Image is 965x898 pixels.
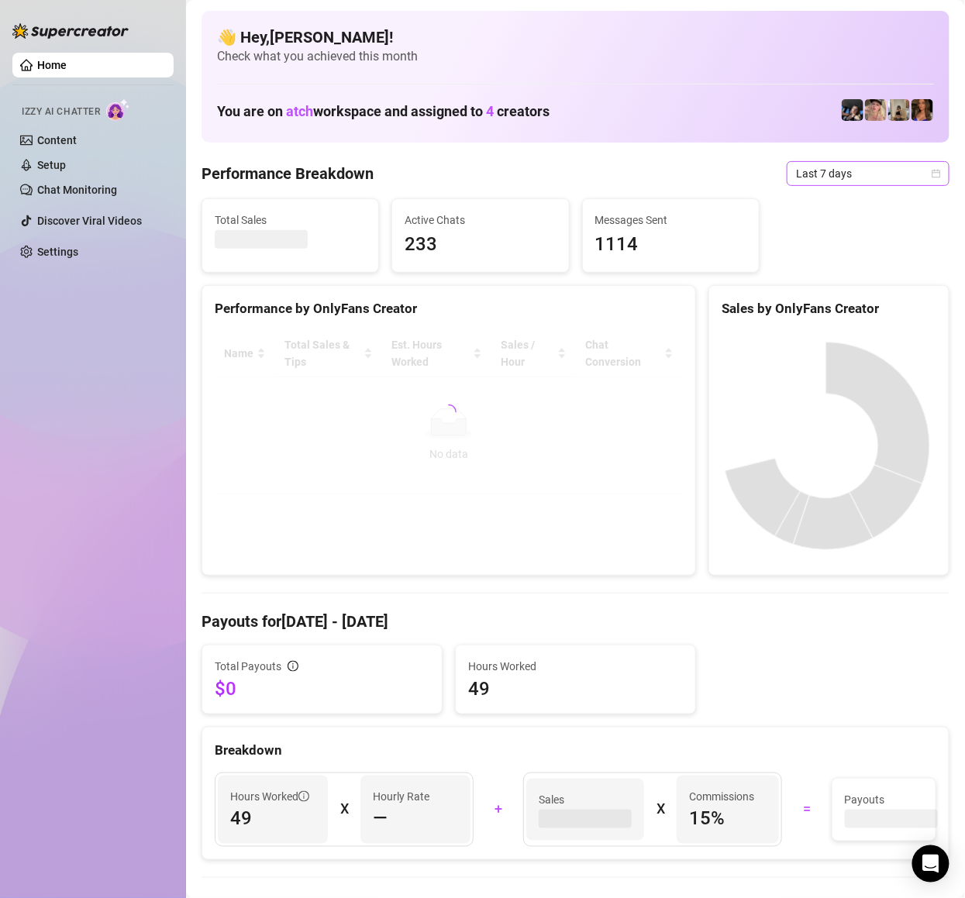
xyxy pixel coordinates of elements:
[722,298,936,319] div: Sales by OnlyFans Creator
[298,791,309,802] span: info-circle
[215,298,683,319] div: Performance by OnlyFans Creator
[595,230,746,260] span: 1114
[37,159,66,171] a: Setup
[215,658,281,675] span: Total Payouts
[468,676,683,701] span: 49
[373,788,429,805] article: Hourly Rate
[230,807,315,831] span: 49
[912,845,949,883] div: Open Intercom Messenger
[405,230,556,260] span: 233
[845,791,923,808] span: Payouts
[217,103,550,120] h1: You are on workspace and assigned to creators
[865,99,887,121] img: Tyra
[215,212,366,229] span: Total Sales
[486,103,494,119] span: 4
[215,740,936,761] div: Breakdown
[791,797,822,822] div: =
[37,184,117,196] a: Chat Monitoring
[37,215,142,227] a: Discover Viral Videos
[539,791,632,808] span: Sales
[932,169,941,178] span: calendar
[217,48,934,65] span: Check what you achieved this month
[22,105,100,119] span: Izzy AI Chatter
[595,212,746,229] span: Messages Sent
[230,788,309,805] span: Hours Worked
[340,797,348,822] div: X
[912,99,933,121] img: Kenzie
[12,23,129,39] img: logo-BBDzfeDw.svg
[405,212,556,229] span: Active Chats
[888,99,910,121] img: Natasha
[202,611,949,632] h4: Payouts for [DATE] - [DATE]
[689,788,754,805] article: Commissions
[483,797,514,822] div: +
[217,26,934,48] h4: 👋 Hey, [PERSON_NAME] !
[441,404,457,420] span: loading
[657,797,664,822] div: X
[689,807,767,831] span: 15 %
[468,658,683,675] span: Hours Worked
[286,103,313,119] span: atch
[106,98,130,121] img: AI Chatter
[37,246,78,258] a: Settings
[288,661,298,672] span: info-circle
[796,162,940,185] span: Last 7 days
[37,134,77,146] a: Content
[373,807,388,831] span: —
[842,99,863,121] img: Lakelyn
[202,163,374,184] h4: Performance Breakdown
[37,59,67,71] a: Home
[215,676,429,701] span: $0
